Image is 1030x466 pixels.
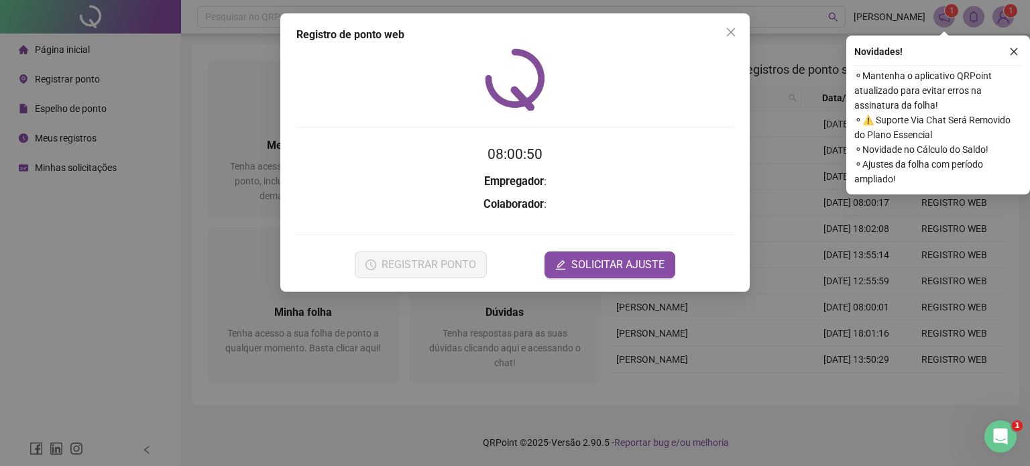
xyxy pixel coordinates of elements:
span: ⚬ Ajustes da folha com período ampliado! [854,157,1022,186]
div: Registro de ponto web [296,27,734,43]
span: SOLICITAR AJUSTE [571,257,665,273]
button: REGISTRAR PONTO [355,251,487,278]
span: close [726,27,736,38]
img: QRPoint [485,48,545,111]
h3: : [296,196,734,213]
span: ⚬ Mantenha o aplicativo QRPoint atualizado para evitar erros na assinatura da folha! [854,68,1022,113]
strong: Colaborador [483,198,544,211]
span: close [1009,47,1019,56]
span: ⚬ ⚠️ Suporte Via Chat Será Removido do Plano Essencial [854,113,1022,142]
span: Novidades ! [854,44,903,59]
span: edit [555,259,566,270]
strong: Empregador [484,175,544,188]
span: 1 [1012,420,1023,431]
button: editSOLICITAR AJUSTE [545,251,675,278]
time: 08:00:50 [488,146,542,162]
iframe: Intercom live chat [984,420,1017,453]
span: ⚬ Novidade no Cálculo do Saldo! [854,142,1022,157]
button: Close [720,21,742,43]
h3: : [296,173,734,190]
